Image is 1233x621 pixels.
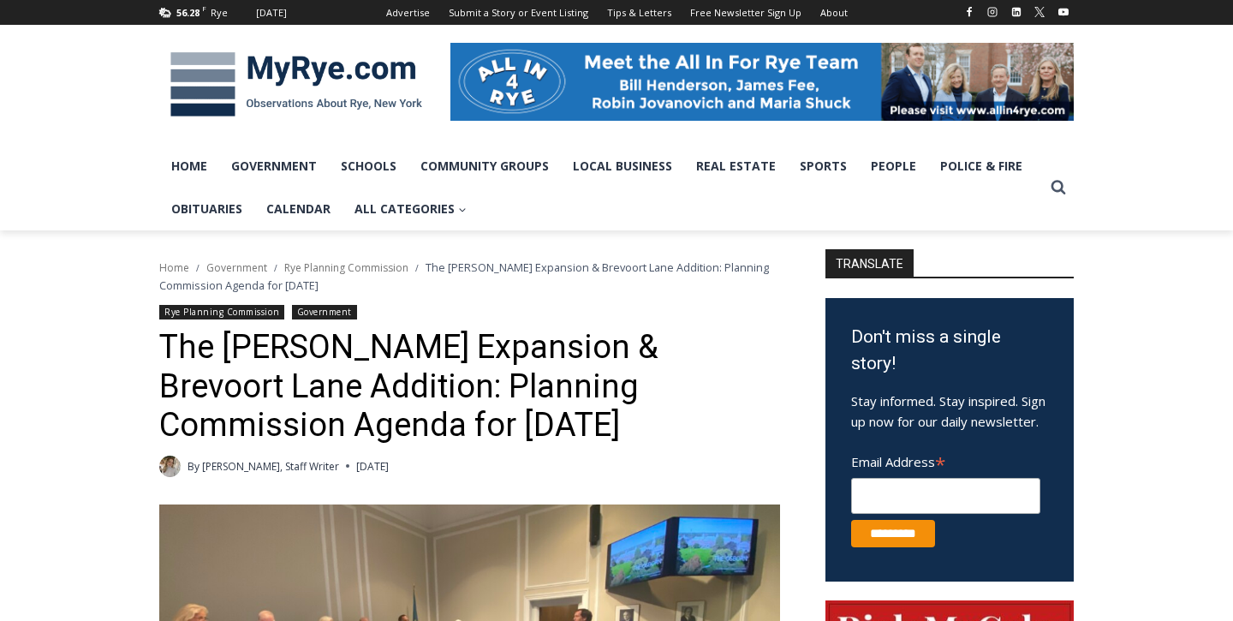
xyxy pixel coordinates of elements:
[176,6,200,19] span: 56.28
[1006,2,1027,22] a: Linkedin
[202,3,206,13] span: F
[561,145,684,188] a: Local Business
[219,145,329,188] a: Government
[342,188,479,230] a: All Categories
[928,145,1034,188] a: Police & Fire
[684,145,788,188] a: Real Estate
[1029,2,1050,22] a: X
[159,145,1043,231] nav: Primary Navigation
[196,262,200,274] span: /
[202,459,339,474] a: [PERSON_NAME], Staff Writer
[256,5,287,21] div: [DATE]
[159,188,254,230] a: Obituaries
[356,458,389,475] time: [DATE]
[788,145,859,188] a: Sports
[408,145,561,188] a: Community Groups
[159,456,181,477] img: (PHOTO: MyRye.com Summer 2023 intern Beatrice Larzul.)
[292,305,357,319] a: Government
[851,391,1048,432] p: Stay informed. Stay inspired. Sign up now for our daily newsletter.
[329,145,408,188] a: Schools
[159,328,780,445] h1: The [PERSON_NAME] Expansion & Brevoort Lane Addition: Planning Commission Agenda for [DATE]
[1043,172,1074,203] button: View Search Form
[254,188,342,230] a: Calendar
[859,145,928,188] a: People
[851,445,1040,475] label: Email Address
[851,324,1048,378] h3: Don't miss a single story!
[825,249,914,277] strong: TRANSLATE
[159,40,433,129] img: MyRye.com
[159,456,181,477] a: Author image
[1053,2,1074,22] a: YouTube
[415,262,419,274] span: /
[159,145,219,188] a: Home
[274,262,277,274] span: /
[982,2,1003,22] a: Instagram
[211,5,228,21] div: Rye
[159,259,780,294] nav: Breadcrumbs
[284,260,408,275] a: Rye Planning Commission
[159,260,189,275] a: Home
[188,458,200,475] span: By
[159,305,284,319] a: Rye Planning Commission
[354,200,467,218] span: All Categories
[959,2,980,22] a: Facebook
[450,43,1074,120] img: All in for Rye
[159,260,769,292] span: The [PERSON_NAME] Expansion & Brevoort Lane Addition: Planning Commission Agenda for [DATE]
[206,260,267,275] a: Government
